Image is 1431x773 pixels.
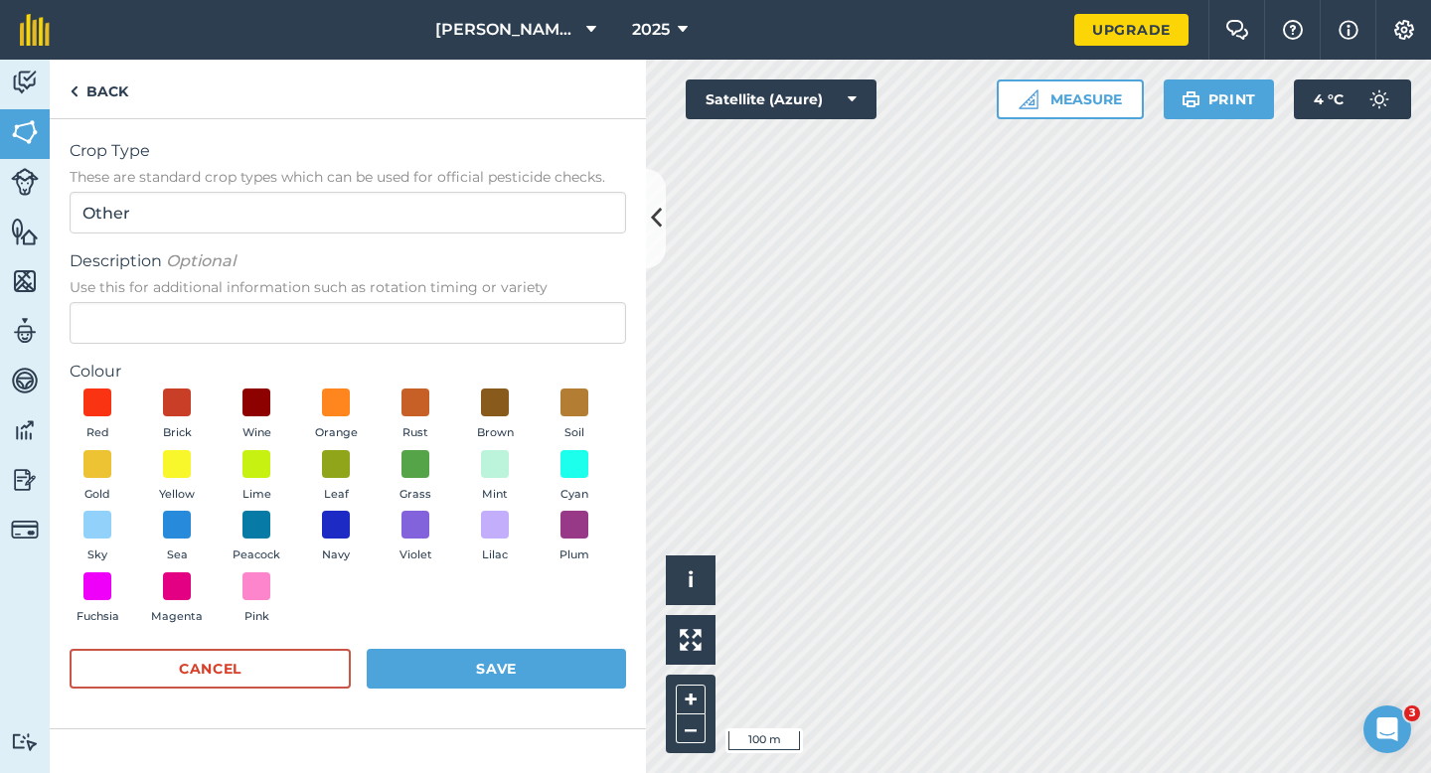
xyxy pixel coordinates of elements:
[87,546,107,564] span: Sky
[1294,79,1411,119] button: 4 °C
[997,79,1144,119] button: Measure
[20,14,50,46] img: fieldmargin Logo
[547,388,602,442] button: Soil
[11,465,39,495] img: svg+xml;base64,PD94bWwgdmVyc2lvbj0iMS4wIiBlbmNvZGluZz0idXRmLTgiPz4KPCEtLSBHZW5lcmF0b3I6IEFkb2JlIE...
[308,450,364,504] button: Leaf
[477,424,514,442] span: Brown
[686,79,876,119] button: Satellite (Azure)
[70,511,125,564] button: Sky
[676,685,706,714] button: +
[1164,79,1275,119] button: Print
[229,511,284,564] button: Peacock
[166,251,236,270] em: Optional
[1339,18,1358,42] img: svg+xml;base64,PHN2ZyB4bWxucz0iaHR0cDovL3d3dy53My5vcmcvMjAwMC9zdmciIHdpZHRoPSIxNyIgaGVpZ2h0PSIxNy...
[308,388,364,442] button: Orange
[435,18,578,42] span: [PERSON_NAME] Cropping LTD
[559,546,589,564] span: Plum
[70,277,626,297] span: Use this for additional information such as rotation timing or variety
[70,79,79,103] img: svg+xml;base64,PHN2ZyB4bWxucz0iaHR0cDovL3d3dy53My5vcmcvMjAwMC9zdmciIHdpZHRoPSI5IiBoZWlnaHQ9IjI0Ii...
[1182,87,1200,111] img: svg+xml;base64,PHN2ZyB4bWxucz0iaHR0cDovL3d3dy53My5vcmcvMjAwMC9zdmciIHdpZHRoPSIxOSIgaGVpZ2h0PSIyNC...
[70,167,626,187] span: These are standard crop types which can be used for official pesticide checks.
[560,486,588,504] span: Cyan
[547,511,602,564] button: Plum
[1392,20,1416,40] img: A cog icon
[676,714,706,743] button: –
[70,139,626,163] span: Crop Type
[149,450,205,504] button: Yellow
[547,450,602,504] button: Cyan
[1314,79,1344,119] span: 4 ° C
[688,567,694,592] span: i
[86,424,109,442] span: Red
[77,608,119,626] span: Fuchsia
[1404,705,1420,721] span: 3
[11,168,39,196] img: svg+xml;base64,PD94bWwgdmVyc2lvbj0iMS4wIiBlbmNvZGluZz0idXRmLTgiPz4KPCEtLSBHZW5lcmF0b3I6IEFkb2JlIE...
[308,511,364,564] button: Navy
[84,486,110,504] span: Gold
[1281,20,1305,40] img: A question mark icon
[11,217,39,246] img: svg+xml;base64,PHN2ZyB4bWxucz0iaHR0cDovL3d3dy53My5vcmcvMjAwMC9zdmciIHdpZHRoPSI1NiIgaGVpZ2h0PSI2MC...
[315,424,358,442] span: Orange
[467,511,523,564] button: Lilac
[11,68,39,97] img: svg+xml;base64,PD94bWwgdmVyc2lvbj0iMS4wIiBlbmNvZGluZz0idXRmLTgiPz4KPCEtLSBHZW5lcmF0b3I6IEFkb2JlIE...
[70,388,125,442] button: Red
[11,117,39,147] img: svg+xml;base64,PHN2ZyB4bWxucz0iaHR0cDovL3d3dy53My5vcmcvMjAwMC9zdmciIHdpZHRoPSI1NiIgaGVpZ2h0PSI2MC...
[242,486,271,504] span: Lime
[70,450,125,504] button: Gold
[229,450,284,504] button: Lime
[388,388,443,442] button: Rust
[167,546,188,564] span: Sea
[367,649,626,689] button: Save
[70,249,626,273] span: Description
[467,450,523,504] button: Mint
[70,192,626,233] input: Start typing to search for crop type
[467,388,523,442] button: Brown
[70,360,626,384] label: Colour
[151,608,203,626] span: Magenta
[482,546,508,564] span: Lilac
[1019,89,1038,109] img: Ruler icon
[50,60,148,118] a: Back
[11,366,39,395] img: svg+xml;base64,PD94bWwgdmVyc2lvbj0iMS4wIiBlbmNvZGluZz0idXRmLTgiPz4KPCEtLSBHZW5lcmF0b3I6IEFkb2JlIE...
[229,388,284,442] button: Wine
[149,388,205,442] button: Brick
[632,18,670,42] span: 2025
[11,732,39,751] img: svg+xml;base64,PD94bWwgdmVyc2lvbj0iMS4wIiBlbmNvZGluZz0idXRmLTgiPz4KPCEtLSBHZW5lcmF0b3I6IEFkb2JlIE...
[11,266,39,296] img: svg+xml;base64,PHN2ZyB4bWxucz0iaHR0cDovL3d3dy53My5vcmcvMjAwMC9zdmciIHdpZHRoPSI1NiIgaGVpZ2h0PSI2MC...
[149,511,205,564] button: Sea
[1363,705,1411,753] iframe: Intercom live chat
[1074,14,1189,46] a: Upgrade
[229,572,284,626] button: Pink
[11,415,39,445] img: svg+xml;base64,PD94bWwgdmVyc2lvbj0iMS4wIiBlbmNvZGluZz0idXRmLTgiPz4KPCEtLSBHZW5lcmF0b3I6IEFkb2JlIE...
[564,424,584,442] span: Soil
[1359,79,1399,119] img: svg+xml;base64,PD94bWwgdmVyc2lvbj0iMS4wIiBlbmNvZGluZz0idXRmLTgiPz4KPCEtLSBHZW5lcmF0b3I6IEFkb2JlIE...
[159,486,195,504] span: Yellow
[70,572,125,626] button: Fuchsia
[399,486,431,504] span: Grass
[388,450,443,504] button: Grass
[11,316,39,346] img: svg+xml;base64,PD94bWwgdmVyc2lvbj0iMS4wIiBlbmNvZGluZz0idXRmLTgiPz4KPCEtLSBHZW5lcmF0b3I6IEFkb2JlIE...
[70,649,351,689] button: Cancel
[402,424,428,442] span: Rust
[666,555,715,605] button: i
[322,546,350,564] span: Navy
[1225,20,1249,40] img: Two speech bubbles overlapping with the left bubble in the forefront
[233,546,280,564] span: Peacock
[149,572,205,626] button: Magenta
[680,629,702,651] img: Four arrows, one pointing top left, one top right, one bottom right and the last bottom left
[388,511,443,564] button: Violet
[399,546,432,564] span: Violet
[324,486,349,504] span: Leaf
[242,424,271,442] span: Wine
[482,486,508,504] span: Mint
[163,424,192,442] span: Brick
[11,516,39,543] img: svg+xml;base64,PD94bWwgdmVyc2lvbj0iMS4wIiBlbmNvZGluZz0idXRmLTgiPz4KPCEtLSBHZW5lcmF0b3I6IEFkb2JlIE...
[244,608,269,626] span: Pink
